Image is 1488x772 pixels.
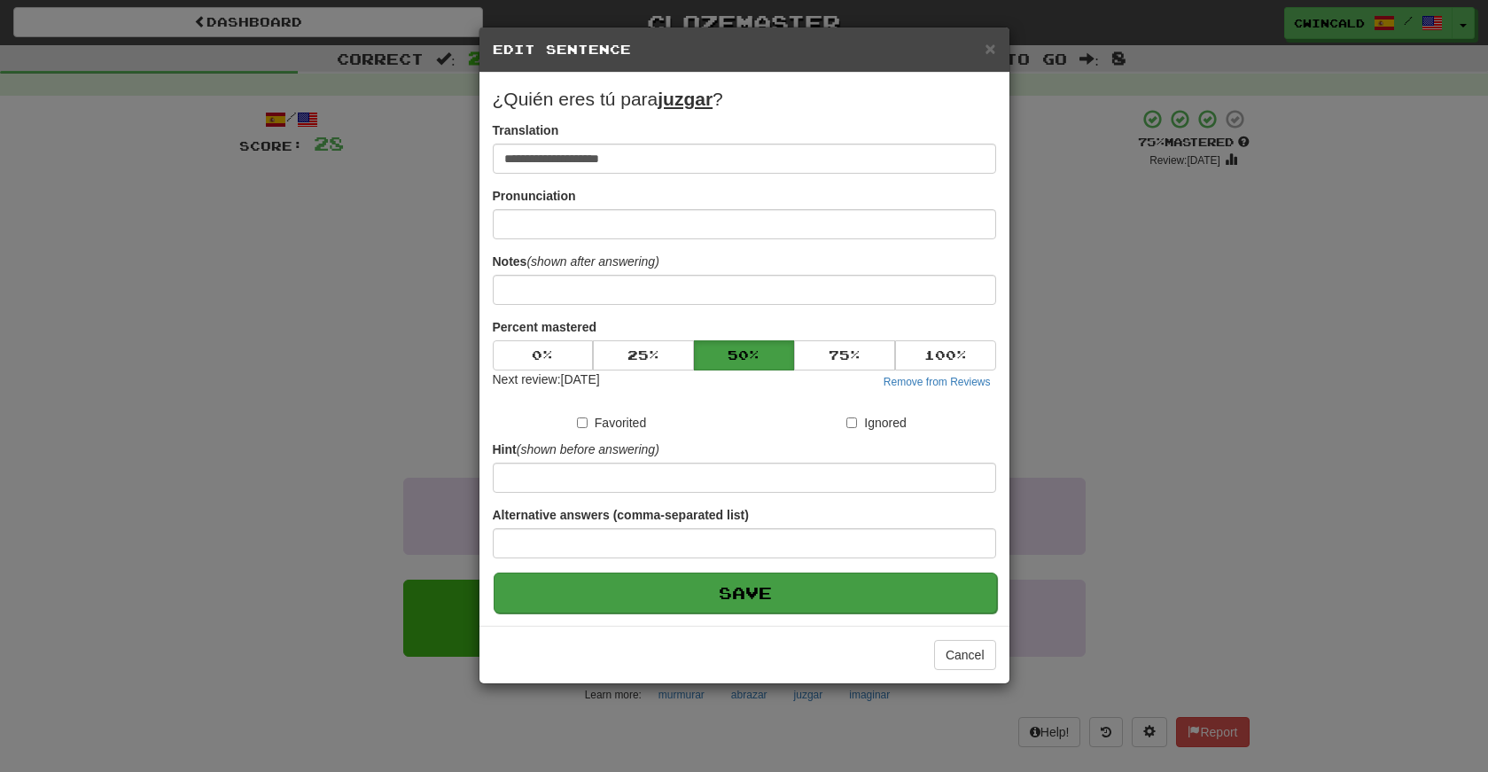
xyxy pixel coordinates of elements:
label: Favorited [577,414,646,432]
button: 25% [593,340,694,370]
u: juzgar [658,89,713,109]
button: 50% [694,340,795,370]
button: Remove from Reviews [878,372,996,392]
button: 100% [895,340,996,370]
label: Ignored [846,414,906,432]
input: Favorited [577,417,588,428]
em: (shown before answering) [517,442,659,456]
em: (shown after answering) [526,254,658,269]
div: Percent mastered [493,340,996,370]
button: Save [494,573,997,613]
div: Next review: [DATE] [493,370,600,392]
label: Translation [493,121,559,139]
label: Alternative answers (comma-separated list) [493,506,749,524]
h5: Edit Sentence [493,41,996,58]
label: Percent mastered [493,318,597,336]
button: Close [985,39,995,58]
p: ¿Quién eres tú para ? [493,86,996,113]
label: Hint [493,441,659,458]
label: Pronunciation [493,187,576,205]
button: Cancel [934,640,996,670]
button: 75% [794,340,895,370]
button: 0% [493,340,594,370]
span: × [985,38,995,58]
input: Ignored [846,417,857,428]
label: Notes [493,253,659,270]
